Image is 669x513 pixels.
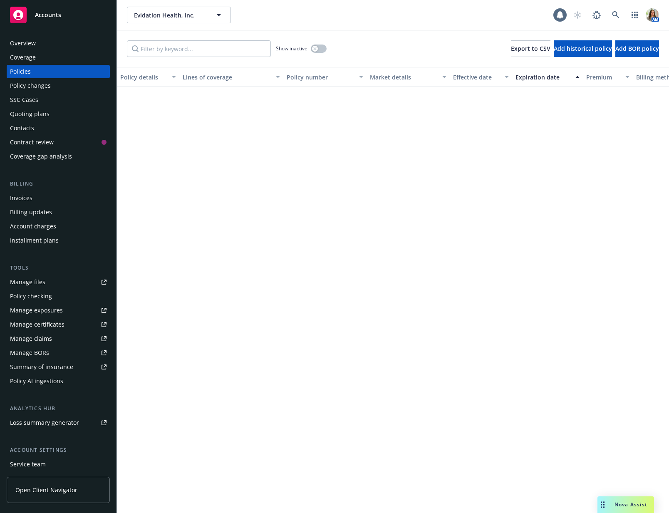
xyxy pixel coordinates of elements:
div: Manage BORs [10,346,49,359]
span: Export to CSV [511,45,550,52]
a: Billing updates [7,206,110,219]
div: Contract review [10,136,54,149]
a: Invoices [7,191,110,205]
button: Policy details [117,67,179,87]
span: Open Client Navigator [15,486,77,494]
div: Installment plans [10,234,59,247]
a: Contract review [7,136,110,149]
span: Evidation Health, Inc. [134,11,206,20]
span: Add historical policy [554,45,612,52]
div: Coverage gap analysis [10,150,72,163]
a: Contacts [7,121,110,135]
div: Coverage [10,51,36,64]
span: Nova Assist [614,501,647,508]
button: Effective date [450,67,512,87]
a: Overview [7,37,110,50]
div: Policy AI ingestions [10,374,63,388]
div: Manage exposures [10,304,63,317]
a: Policy AI ingestions [7,374,110,388]
div: Lines of coverage [183,73,271,82]
div: Account charges [10,220,56,233]
div: Drag to move [597,496,608,513]
a: Coverage [7,51,110,64]
a: Installment plans [7,234,110,247]
a: Summary of insurance [7,360,110,374]
div: Policy details [120,73,167,82]
div: Summary of insurance [10,360,73,374]
a: Service team [7,458,110,471]
div: Service team [10,458,46,471]
a: Start snowing [569,7,586,23]
div: Analytics hub [7,404,110,413]
div: Market details [370,73,437,82]
div: Effective date [453,73,500,82]
a: Policy changes [7,79,110,92]
div: Loss summary generator [10,416,79,429]
div: Account settings [7,446,110,454]
div: Invoices [10,191,32,205]
div: Policy changes [10,79,51,92]
a: Manage exposures [7,304,110,317]
a: Report a Bug [588,7,605,23]
a: Coverage gap analysis [7,150,110,163]
button: Expiration date [512,67,583,87]
input: Filter by keyword... [127,40,271,57]
img: photo [646,8,659,22]
button: Export to CSV [511,40,550,57]
a: Search [607,7,624,23]
div: SSC Cases [10,93,38,107]
button: Add BOR policy [615,40,659,57]
button: Nova Assist [597,496,654,513]
div: Manage files [10,275,45,289]
button: Evidation Health, Inc. [127,7,231,23]
div: Contacts [10,121,34,135]
a: Policy checking [7,290,110,303]
div: Manage claims [10,332,52,345]
span: Add BOR policy [615,45,659,52]
div: Tools [7,264,110,272]
div: Billing [7,180,110,188]
div: Billing updates [10,206,52,219]
button: Lines of coverage [179,67,283,87]
div: Overview [10,37,36,50]
div: Policies [10,65,31,78]
a: Switch app [627,7,643,23]
a: SSC Cases [7,93,110,107]
a: Accounts [7,3,110,27]
button: Add historical policy [554,40,612,57]
div: Policy checking [10,290,52,303]
span: Accounts [35,12,61,18]
button: Policy number [283,67,367,87]
a: Manage claims [7,332,110,345]
div: Policy number [287,73,354,82]
a: Manage files [7,275,110,289]
a: Quoting plans [7,107,110,121]
div: Manage certificates [10,318,64,331]
button: Premium [583,67,633,87]
a: Policies [7,65,110,78]
div: Expiration date [515,73,570,82]
a: Manage BORs [7,346,110,359]
a: Manage certificates [7,318,110,331]
div: Quoting plans [10,107,50,121]
a: Account charges [7,220,110,233]
button: Market details [367,67,450,87]
a: Loss summary generator [7,416,110,429]
div: Premium [586,73,620,82]
span: Show inactive [276,45,307,52]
